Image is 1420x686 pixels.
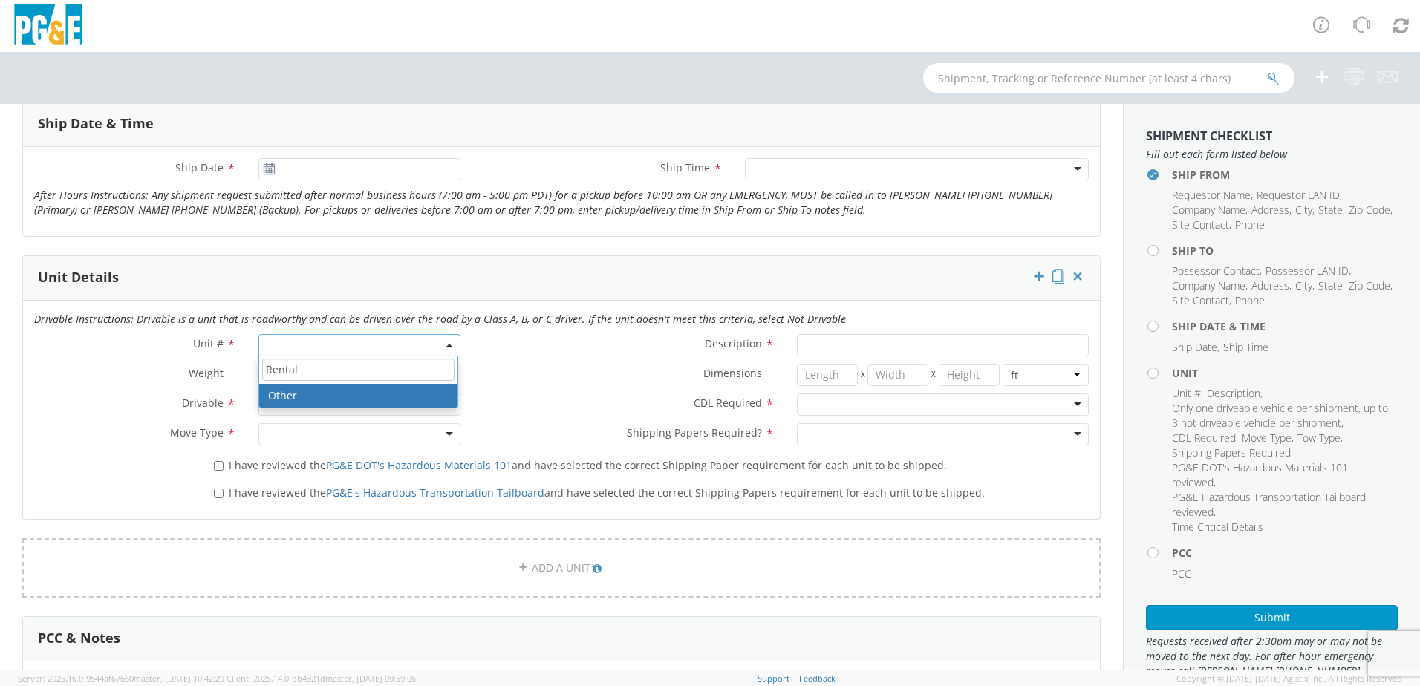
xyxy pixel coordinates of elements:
[1172,264,1260,278] span: Possessor Contact
[1176,673,1402,685] span: Copyright © [DATE]-[DATE] Agistix Inc., All Rights Reserved
[1172,547,1398,558] h4: PCC
[1172,490,1394,520] li: ,
[799,673,836,684] a: Feedback
[1318,203,1345,218] li: ,
[1172,386,1203,401] li: ,
[1172,401,1388,430] span: Only one driveable vehicle per shipment, up to 3 not driveable vehicle per shipment
[1146,128,1272,144] strong: Shipment Checklist
[229,458,947,472] span: I have reviewed the and have selected the correct Shipping Paper requirement for each unit to be ...
[1172,321,1398,332] h4: Ship Date & Time
[38,270,119,285] h3: Unit Details
[1318,278,1343,293] span: State
[1172,445,1293,460] li: ,
[1172,386,1201,400] span: Unit #
[175,160,224,174] span: Ship Date
[1172,401,1394,431] li: ,
[1295,278,1315,293] li: ,
[38,631,120,646] h3: PCC & Notes
[1172,460,1348,489] span: PG&E DOT's Hazardous Materials 101 reviewed
[705,336,762,350] span: Description
[1172,293,1229,307] span: Site Contact
[1266,264,1349,278] span: Possessor LAN ID
[1207,386,1260,400] span: Description
[1172,490,1366,519] span: PG&E Hazardous Transportation Tailboard reviewed
[1172,188,1251,202] span: Requestor Name
[34,188,1052,217] i: After Hours Instructions: Any shipment request submitted after normal business hours (7:00 am - 5...
[928,364,939,386] span: X
[1172,431,1236,445] span: CDL Required
[939,364,1000,386] input: Height
[1146,147,1398,162] span: Fill out each form listed below
[1251,203,1292,218] li: ,
[1318,278,1345,293] li: ,
[1172,218,1231,232] li: ,
[1146,634,1398,679] span: Requests received after 2:30pm may or may not be moved to the next day. For after hour emergency ...
[1172,203,1245,217] span: Company Name
[1146,605,1398,630] button: Submit
[193,336,224,350] span: Unit #
[1172,203,1248,218] li: ,
[325,673,416,684] span: master, [DATE] 09:59:06
[170,425,224,440] span: Move Type
[182,396,224,410] span: Drivable
[1297,431,1343,445] li: ,
[1172,340,1219,355] li: ,
[1349,278,1393,293] li: ,
[214,461,224,471] input: I have reviewed thePG&E DOT's Hazardous Materials 101and have selected the correct Shipping Paper...
[1172,460,1394,490] li: ,
[797,364,858,386] input: Length
[923,63,1294,93] input: Shipment, Tracking or Reference Number (at least 4 chars)
[758,673,789,684] a: Support
[703,366,762,380] span: Dimensions
[34,312,846,326] i: Drivable Instructions: Drivable is a unit that is roadworthy and can be driven over the road by a...
[1207,386,1263,401] li: ,
[1242,431,1294,445] li: ,
[867,364,928,386] input: Width
[227,673,416,684] span: Client: 2025.14.0-db4321d
[1295,203,1315,218] li: ,
[229,486,985,500] span: I have reviewed the and have selected the correct Shipping Papers requirement for each unit to be...
[1172,431,1238,445] li: ,
[1172,445,1291,460] span: Shipping Papers Required
[189,366,224,380] span: Weight
[22,538,1101,598] a: ADD A UNIT
[1172,566,1191,581] span: PCC
[1295,203,1312,217] span: City
[18,673,224,684] span: Server: 2025.16.0-9544af67660
[1297,431,1341,445] span: Tow Type
[1257,188,1342,203] li: ,
[1223,340,1268,354] span: Ship Time
[1349,203,1390,217] span: Zip Code
[1251,278,1292,293] li: ,
[214,489,224,498] input: I have reviewed thePG&E's Hazardous Transportation Tailboardand have selected the correct Shippin...
[1295,278,1312,293] span: City
[1251,203,1289,217] span: Address
[1172,293,1231,308] li: ,
[694,396,762,410] span: CDL Required
[1349,203,1393,218] li: ,
[1172,218,1229,232] span: Site Contact
[1172,278,1245,293] span: Company Name
[1318,203,1343,217] span: State
[660,160,710,174] span: Ship Time
[38,117,154,131] h3: Ship Date & Time
[1172,520,1263,534] span: Time Critical Details
[1266,264,1351,278] li: ,
[627,425,762,440] span: Shipping Papers Required?
[1172,367,1398,379] h4: Unit
[1172,188,1253,203] li: ,
[1172,245,1398,256] h4: Ship To
[326,486,544,500] a: PG&E's Hazardous Transportation Tailboard
[1172,278,1248,293] li: ,
[259,384,457,408] li: Other
[1172,169,1398,180] h4: Ship From
[11,4,85,48] img: pge-logo-06675f144f4cfa6a6814.png
[1242,431,1292,445] span: Move Type
[1349,278,1390,293] span: Zip Code
[1257,188,1340,202] span: Requestor LAN ID
[326,458,512,472] a: PG&E DOT's Hazardous Materials 101
[1235,293,1265,307] span: Phone
[134,673,224,684] span: master, [DATE] 10:42:29
[1251,278,1289,293] span: Address
[858,364,868,386] span: X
